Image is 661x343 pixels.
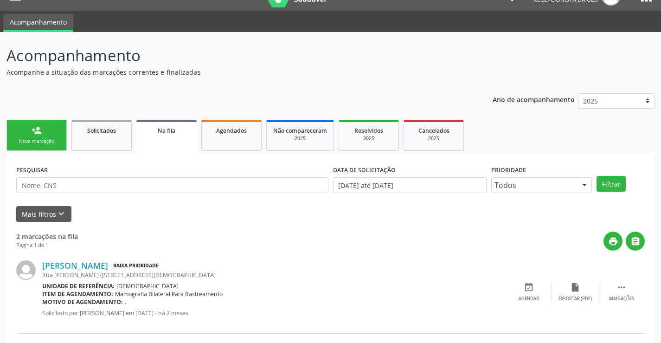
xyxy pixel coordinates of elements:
[115,290,223,298] span: Mamografia Bilateral Para Rastreamento
[16,206,71,222] button: Mais filtroskeyboard_arrow_down
[418,127,449,135] span: Cancelados
[519,296,539,302] div: Agendar
[608,236,618,246] i: print
[346,135,392,142] div: 2025
[216,127,247,135] span: Agendados
[491,163,526,177] label: Prioridade
[42,271,506,279] div: Rua [PERSON_NAME] ([STREET_ADDRESS][DEMOGRAPHIC_DATA]
[111,261,160,271] span: Baixa Prioridade
[116,282,179,290] span: [DEMOGRAPHIC_DATA]
[6,67,460,77] p: Acompanhe a situação das marcações correntes e finalizadas
[42,298,123,306] b: Motivo de agendamento:
[558,296,592,302] div: Exportar (PDF)
[630,236,641,246] i: 
[411,135,457,142] div: 2025
[273,135,327,142] div: 2025
[333,177,487,193] input: Selecione um intervalo
[42,309,506,317] p: Solicitado por [PERSON_NAME] em [DATE] - há 2 meses
[6,44,460,67] p: Acompanhamento
[16,163,48,177] label: PESQUISAR
[616,282,627,292] i: 
[158,127,175,135] span: Na fila
[494,181,573,190] span: Todos
[493,93,575,105] p: Ano de acompanhamento
[125,298,126,306] span: .
[3,14,73,32] a: Acompanhamento
[16,177,328,193] input: Nome, CNS
[16,241,78,249] div: Página 1 de 1
[16,232,78,241] strong: 2 marcações na fila
[56,209,66,219] i: keyboard_arrow_down
[32,125,42,136] div: person_add
[354,127,383,135] span: Resolvidos
[42,290,113,298] b: Item de agendamento:
[609,296,634,302] div: Mais ações
[13,138,60,145] div: Nova marcação
[524,282,534,292] i: event_available
[333,163,396,177] label: DATA DE SOLICITAÇÃO
[16,260,36,280] img: img
[87,127,116,135] span: Solicitados
[42,260,108,271] a: [PERSON_NAME]
[626,232,645,251] button: 
[42,282,115,290] b: Unidade de referência:
[597,176,626,192] button: Filtrar
[603,232,622,251] button: print
[273,127,327,135] span: Não compareceram
[570,282,580,292] i: insert_drive_file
